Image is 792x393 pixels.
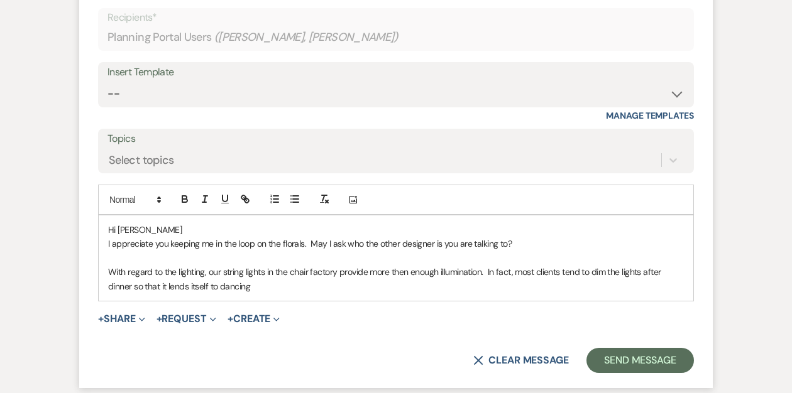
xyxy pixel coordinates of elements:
div: Select topics [109,152,174,169]
p: Recipients* [107,9,685,26]
span: + [98,314,104,324]
span: + [157,314,162,324]
p: I appreciate you keeping me in the loop on the florals. May I ask who the other designer is you a... [108,237,684,250]
a: Manage Templates [606,110,694,121]
button: Share [98,314,145,324]
button: Create [228,314,280,324]
button: Clear message [473,355,569,365]
div: Planning Portal Users [107,25,685,50]
button: Send Message [586,348,694,373]
button: Request [157,314,216,324]
p: Hi [PERSON_NAME] [108,223,684,237]
span: ( [PERSON_NAME], [PERSON_NAME] ) [214,29,399,46]
span: + [228,314,233,324]
label: Topics [107,130,685,148]
p: With regard to the lighting, our string lights in the chair factory provide more then enough illu... [108,265,684,293]
div: Insert Template [107,63,685,82]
